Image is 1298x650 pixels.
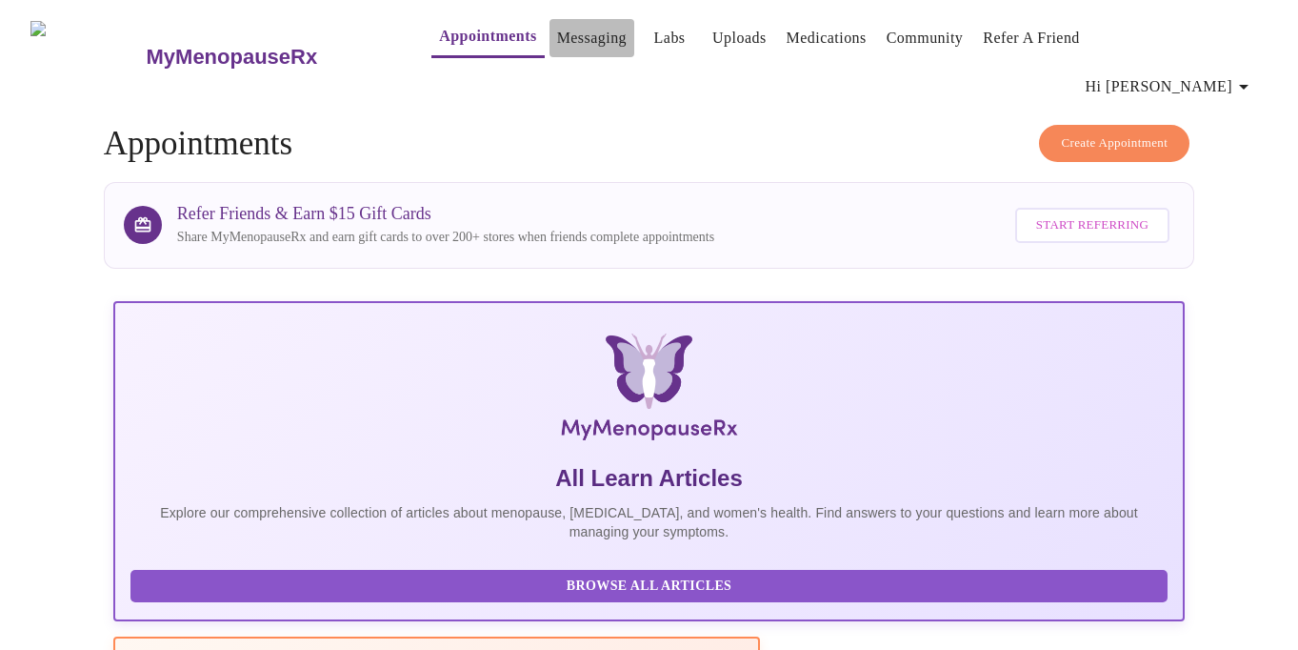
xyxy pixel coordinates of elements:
[887,25,964,51] a: Community
[983,25,1080,51] a: Refer a Friend
[177,228,714,247] p: Share MyMenopauseRx and earn gift cards to over 200+ stores when friends complete appointments
[1015,208,1169,243] button: Start Referring
[975,19,1088,57] button: Refer a Friend
[557,25,627,51] a: Messaging
[147,45,318,70] h3: MyMenopauseRx
[549,19,634,57] button: Messaging
[1061,132,1168,154] span: Create Appointment
[177,204,714,224] h3: Refer Friends & Earn $15 Gift Cards
[705,19,774,57] button: Uploads
[144,24,393,91] a: MyMenopauseRx
[712,25,767,51] a: Uploads
[130,570,1168,603] button: Browse All Articles
[879,19,971,57] button: Community
[1078,68,1263,106] button: Hi [PERSON_NAME]
[639,19,700,57] button: Labs
[1039,125,1189,162] button: Create Appointment
[654,25,686,51] a: Labs
[130,463,1168,494] h5: All Learn Articles
[30,21,144,92] img: MyMenopauseRx Logo
[787,25,867,51] a: Medications
[291,334,1007,448] img: MyMenopauseRx Logo
[1086,73,1255,100] span: Hi [PERSON_NAME]
[130,503,1168,541] p: Explore our comprehensive collection of articles about menopause, [MEDICAL_DATA], and women's hea...
[150,575,1148,599] span: Browse All Articles
[130,577,1172,593] a: Browse All Articles
[439,23,536,50] a: Appointments
[104,125,1194,163] h4: Appointments
[779,19,874,57] button: Medications
[1036,214,1148,236] span: Start Referring
[1010,198,1174,253] a: Start Referring
[431,17,544,58] button: Appointments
